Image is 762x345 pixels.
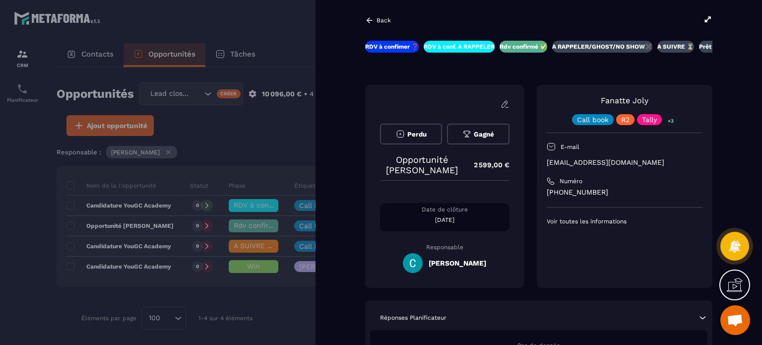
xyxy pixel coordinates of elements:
p: RDV à conf. A RAPPELER [424,43,495,51]
p: R2 [621,116,630,123]
button: Gagné [447,124,509,144]
p: Call book [577,116,609,123]
p: Date de clôture [380,206,509,213]
p: Réponses Planificateur [380,314,446,322]
p: [PHONE_NUMBER] [547,188,702,197]
p: Prêt à acheter 🎰 [699,43,749,51]
p: +3 [664,116,677,126]
p: Responsable [380,244,509,251]
p: Rdv confirmé ✅ [500,43,547,51]
a: Fanatte Joly [601,96,648,105]
p: Opportunité [PERSON_NAME] [380,154,464,175]
span: Perdu [407,131,427,138]
div: Ouvrir le chat [720,305,750,335]
p: [DATE] [380,216,509,224]
p: Voir toutes les informations [547,217,702,225]
p: E-mail [561,143,579,151]
button: Perdu [380,124,442,144]
h5: [PERSON_NAME] [429,259,486,267]
p: 2 599,00 € [464,155,509,175]
p: Back [377,17,391,24]
span: Gagné [474,131,494,138]
p: [EMAIL_ADDRESS][DOMAIN_NAME] [547,158,702,167]
p: Numéro [560,177,582,185]
p: Tally [642,116,657,123]
p: A RAPPELER/GHOST/NO SHOW✖️ [552,43,652,51]
p: RDV à confimer ❓ [365,43,419,51]
p: A SUIVRE ⏳ [657,43,694,51]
